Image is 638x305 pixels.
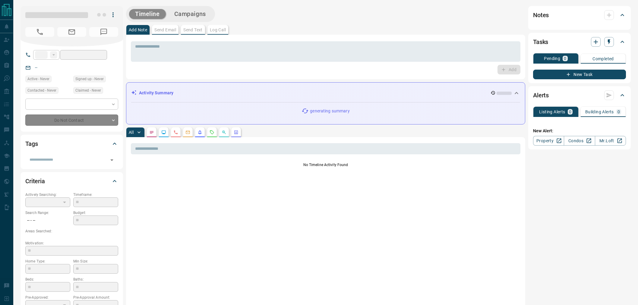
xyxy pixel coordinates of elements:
[161,130,166,135] svg: Lead Browsing Activity
[25,27,54,37] span: No Number
[533,136,564,146] a: Property
[25,174,118,188] div: Criteria
[173,130,178,135] svg: Calls
[25,215,70,225] p: -- - --
[27,76,49,82] span: Active - Never
[617,110,620,114] p: 0
[210,130,214,135] svg: Requests
[595,136,626,146] a: Mr.Loft
[25,210,70,215] p: Search Range:
[73,210,118,215] p: Budget:
[539,110,565,114] p: Listing Alerts
[533,88,626,102] div: Alerts
[73,192,118,197] p: Timeframe:
[533,10,549,20] h2: Notes
[592,57,614,61] p: Completed
[533,90,549,100] h2: Alerts
[533,8,626,22] div: Notes
[25,277,70,282] p: Beds:
[73,259,118,264] p: Min Size:
[310,108,349,114] p: generating summary
[75,76,104,82] span: Signed up - Never
[222,130,226,135] svg: Opportunities
[25,137,118,151] div: Tags
[129,130,134,134] p: All
[533,70,626,79] button: New Task
[569,110,571,114] p: 0
[185,130,190,135] svg: Emails
[564,136,595,146] a: Condos
[25,115,118,126] div: Do Not Contact
[25,228,118,234] p: Areas Searched:
[139,90,173,96] p: Activity Summary
[564,56,566,61] p: 0
[25,295,70,300] p: Pre-Approved:
[533,37,548,47] h2: Tasks
[131,162,520,168] p: No Timeline Activity Found
[533,35,626,49] div: Tasks
[73,295,118,300] p: Pre-Approval Amount:
[197,130,202,135] svg: Listing Alerts
[89,27,118,37] span: No Number
[168,9,212,19] button: Campaigns
[131,87,520,99] div: Activity Summary
[533,128,626,134] p: New Alert:
[129,28,147,32] p: Add Note
[544,56,560,61] p: Pending
[129,9,166,19] button: Timeline
[149,130,154,135] svg: Notes
[57,27,86,37] span: No Email
[25,241,118,246] p: Motivation:
[108,156,116,164] button: Open
[25,259,70,264] p: Home Type:
[234,130,238,135] svg: Agent Actions
[27,87,56,93] span: Contacted - Never
[35,65,37,70] a: --
[25,139,38,149] h2: Tags
[73,277,118,282] p: Baths:
[25,176,45,186] h2: Criteria
[75,87,101,93] span: Claimed - Never
[25,192,70,197] p: Actively Searching:
[585,110,614,114] p: Building Alerts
